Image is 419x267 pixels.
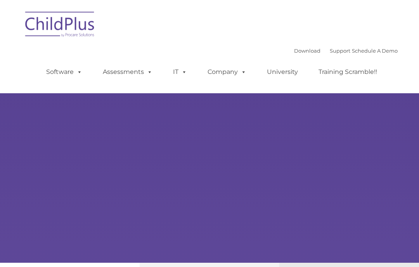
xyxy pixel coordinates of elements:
a: IT [165,64,195,80]
a: Schedule A Demo [352,48,398,54]
a: Support [330,48,350,54]
a: Software [38,64,90,80]
a: Assessments [95,64,160,80]
a: Download [294,48,320,54]
img: ChildPlus by Procare Solutions [21,6,99,45]
a: Training Scramble!! [311,64,385,80]
a: Company [200,64,254,80]
font: | [294,48,398,54]
a: University [259,64,306,80]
